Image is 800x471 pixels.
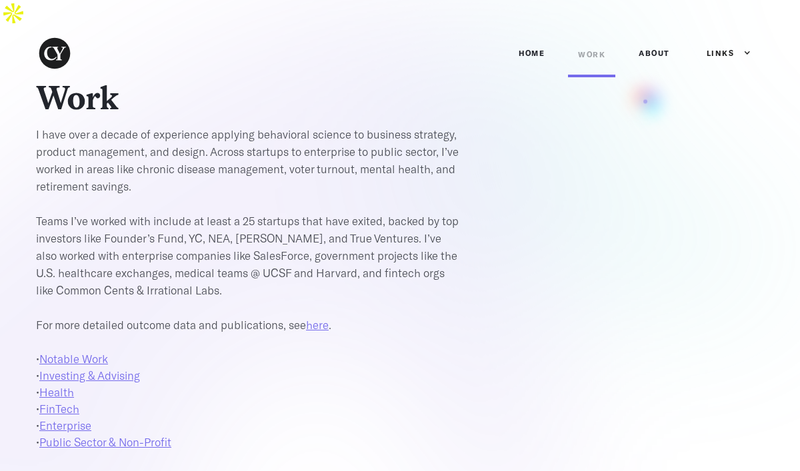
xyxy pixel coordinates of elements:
a: Public Sector & Non-Profit [39,435,171,448]
a: Home [509,33,555,73]
a: Work [568,35,615,77]
div: Links [693,33,751,73]
a: Health [39,385,74,398]
a: Investing & Advising [39,368,140,382]
a: Notable Work [39,352,108,365]
a: Enterprise [39,418,91,432]
a: here [306,318,329,331]
h1: Work [36,79,369,119]
p: • • • • • • [36,350,463,451]
p: I have over a decade of experience applying behavioral science to business strategy, product mana... [36,125,463,333]
div: Links [707,47,735,60]
a: FinTech [39,402,79,415]
a: ABOUT [629,33,680,73]
a: home [36,35,90,72]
